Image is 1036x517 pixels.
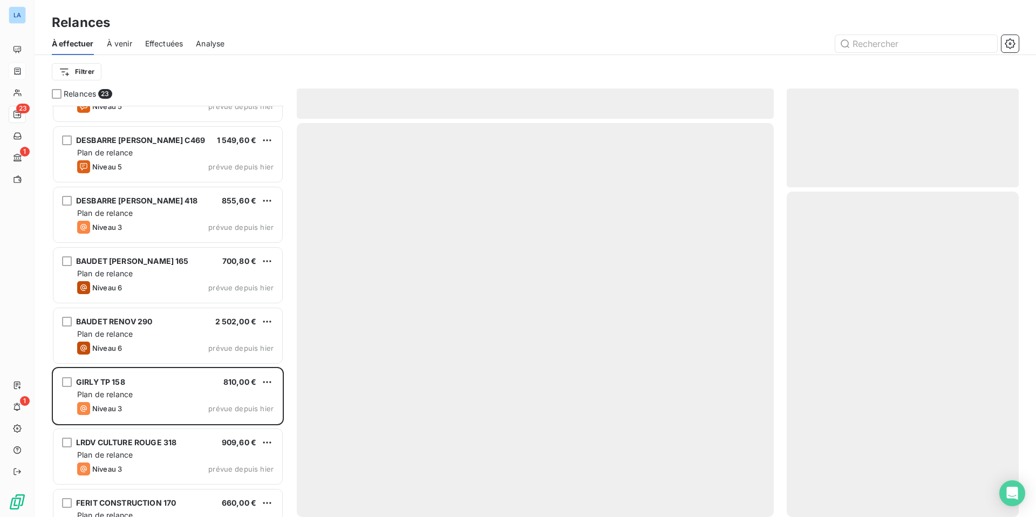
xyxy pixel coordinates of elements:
span: À effectuer [52,38,94,49]
span: DESBARRE [PERSON_NAME] C469 [76,135,205,145]
span: prévue depuis hier [208,404,274,413]
span: FERIT CONSTRUCTION 170 [76,498,176,507]
span: 23 [16,104,30,113]
span: 1 [20,147,30,157]
span: prévue depuis hier [208,162,274,171]
span: 23 [98,89,112,99]
span: prévue depuis hier [208,102,274,111]
span: Analyse [196,38,224,49]
span: Niveau 3 [92,223,122,232]
span: 1 549,60 € [217,135,257,145]
span: prévue depuis hier [208,465,274,473]
span: 855,60 € [222,196,256,205]
span: 2 502,00 € [215,317,257,326]
span: DESBARRE [PERSON_NAME] 418 [76,196,197,205]
span: GIRLY TP 158 [76,377,125,386]
span: prévue depuis hier [208,283,274,292]
span: À venir [107,38,132,49]
img: Logo LeanPay [9,493,26,511]
span: Effectuées [145,38,183,49]
div: Open Intercom Messenger [999,480,1025,506]
div: LA [9,6,26,24]
span: prévue depuis hier [208,344,274,352]
span: Niveau 5 [92,102,122,111]
div: grid [52,106,284,517]
span: Niveau 5 [92,162,122,171]
span: 909,60 € [222,438,256,447]
span: BAUDET [PERSON_NAME] 165 [76,256,189,266]
button: Filtrer [52,63,101,80]
span: Plan de relance [77,329,133,338]
h3: Relances [52,13,110,32]
span: 700,80 € [222,256,256,266]
span: prévue depuis hier [208,223,274,232]
span: Niveau 6 [92,344,122,352]
span: Niveau 6 [92,283,122,292]
span: Plan de relance [77,208,133,217]
span: 1 [20,396,30,406]
span: 660,00 € [222,498,256,507]
span: Plan de relance [77,390,133,399]
span: Plan de relance [77,269,133,278]
span: BAUDET RENOV 290 [76,317,152,326]
span: Niveau 3 [92,404,122,413]
input: Rechercher [835,35,997,52]
span: Relances [64,89,96,99]
span: Plan de relance [77,450,133,459]
span: 810,00 € [223,377,256,386]
span: LRDV CULTURE ROUGE 318 [76,438,176,447]
span: Niveau 3 [92,465,122,473]
span: Plan de relance [77,148,133,157]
